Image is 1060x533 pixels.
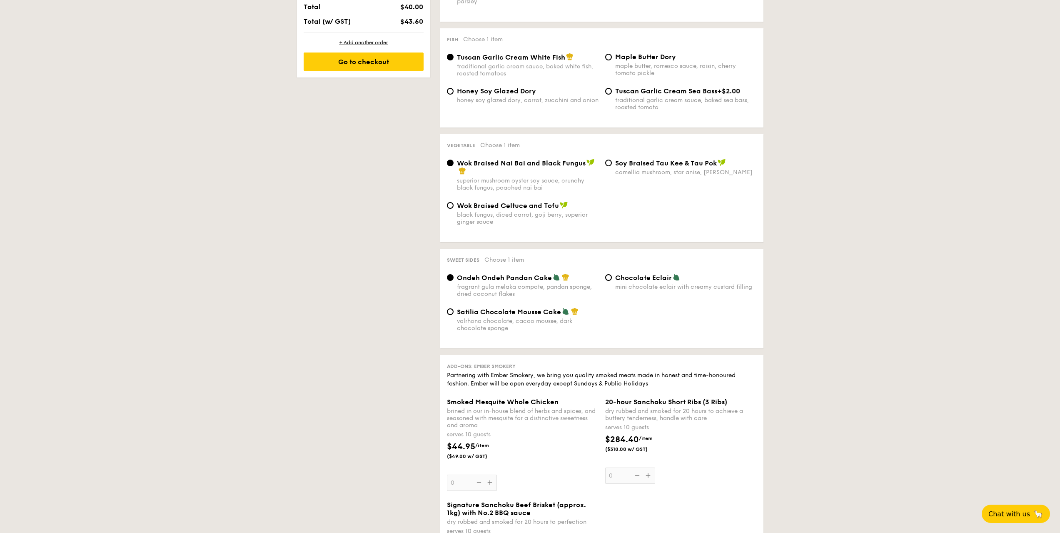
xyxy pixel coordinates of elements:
[553,273,560,281] img: icon-vegetarian.fe4039eb.svg
[447,88,454,95] input: Honey Soy Glazed Doryhoney soy glazed dory, carrot, zucchini and onion
[457,177,599,191] div: superior mushroom oyster soy sauce, crunchy black fungus, poached nai bai
[605,274,612,281] input: Chocolate Eclairmini chocolate eclair with creamy custard filling
[605,446,662,453] span: ($310.00 w/ GST)
[605,423,757,432] div: serves 10 guests
[639,435,653,441] span: /item
[562,273,569,281] img: icon-chef-hat.a58ddaea.svg
[304,18,351,25] span: Total (w/ GST)
[457,274,552,282] span: Ondeh Ondeh Pandan Cake
[447,442,475,452] span: $44.95
[988,510,1030,518] span: Chat with us
[304,39,424,46] div: + Add another order
[463,36,503,43] span: Choose 1 item
[484,256,524,263] span: Choose 1 item
[400,3,423,11] span: $40.00
[447,430,599,439] div: serves 10 guests
[615,97,757,111] div: traditional garlic cream sauce, baked sea bass, roasted tomato
[457,87,536,95] span: Honey Soy Glazed Dory
[605,160,612,166] input: ⁠Soy Braised Tau Kee & Tau Pokcamellia mushroom, star anise, [PERSON_NAME]
[447,308,454,315] input: Satilia Chocolate Mousse Cakevalrhona chocolate, cacao mousse, dark chocolate sponge
[475,443,489,448] span: /item
[605,435,639,445] span: $284.40
[982,505,1050,523] button: Chat with us🦙
[447,274,454,281] input: Ondeh Ondeh Pandan Cakefragrant gula melaka compote, pandan sponge, dried coconut flakes
[447,143,475,148] span: Vegetable
[1033,509,1043,519] span: 🦙
[447,408,599,429] div: brined in our in-house blend of herbs and spices, and seasoned with mesquite for a distinctive sw...
[447,453,504,460] span: ($49.00 w/ GST)
[615,53,676,61] span: Maple Butter Dory
[304,53,424,71] div: Go to checkout
[562,308,569,315] img: icon-vegetarian.fe4039eb.svg
[447,518,599,525] div: dry rubbed and smoked for 20 hours to perfection
[457,202,559,210] span: Wok Braised Celtuce and Tofu
[457,53,565,61] span: Tuscan Garlic Cream White Fish
[447,54,454,60] input: Tuscan Garlic Cream White Fishtraditional garlic cream sauce, baked white fish, roasted tomatoes
[304,3,321,11] span: Total
[480,142,520,149] span: Choose 1 item
[615,63,757,77] div: maple butter, romesco sauce, raisin, cherry tomato pickle
[717,87,740,95] span: +$2.00
[447,501,586,517] span: Signature Sanchoku Beef Brisket (approx. 1kg) with No.2 BBQ sauce
[457,211,599,225] div: black fungus, diced carrot, goji berry, superior ginger sauce
[605,54,612,60] input: Maple Butter Dorymaple butter, romesco sauce, raisin, cherry tomato pickle
[605,408,757,422] div: dry rubbed and smoked for 20 hours to achieve a buttery tenderness, handle with care
[447,160,454,166] input: Wok Braised Nai Bai and Black Fungussuperior mushroom oyster soy sauce, crunchy black fungus, poa...
[615,87,717,95] span: Tuscan Garlic Cream Sea Bass
[560,201,568,209] img: icon-vegan.f8ff3823.svg
[571,308,579,315] img: icon-chef-hat.a58ddaea.svg
[447,371,757,388] div: Partnering with Ember Smokery, we bring you quality smoked meats made in honest and time-honoured...
[718,159,726,166] img: icon-vegan.f8ff3823.svg
[447,398,559,406] span: Smoked Mesquite Whole Chicken
[673,273,680,281] img: icon-vegetarian.fe4039eb.svg
[457,308,561,316] span: Satilia Chocolate Mousse Cake
[615,159,717,167] span: ⁠Soy Braised Tau Kee & Tau Pok
[459,167,466,175] img: icon-chef-hat.a58ddaea.svg
[457,159,586,167] span: Wok Braised Nai Bai and Black Fungus
[457,318,599,332] div: valrhona chocolate, cacao mousse, dark chocolate sponge
[566,53,574,60] img: icon-chef-hat.a58ddaea.svg
[447,257,479,263] span: Sweet sides
[586,159,595,166] img: icon-vegan.f8ff3823.svg
[447,202,454,209] input: Wok Braised Celtuce and Tofublack fungus, diced carrot, goji berry, superior ginger sauce
[447,363,516,369] span: Add-ons: Ember Smokery
[615,169,757,176] div: camellia mushroom, star anise, [PERSON_NAME]
[605,88,612,95] input: Tuscan Garlic Cream Sea Bass+$2.00traditional garlic cream sauce, baked sea bass, roasted tomato
[447,37,458,43] span: Fish
[615,283,757,290] div: mini chocolate eclair with creamy custard filling
[615,274,672,282] span: Chocolate Eclair
[457,63,599,77] div: traditional garlic cream sauce, baked white fish, roasted tomatoes
[457,97,599,104] div: honey soy glazed dory, carrot, zucchini and onion
[605,398,727,406] span: 20-hour Sanchoku Short Ribs (3 Ribs)
[400,18,423,25] span: $43.60
[457,283,599,298] div: fragrant gula melaka compote, pandan sponge, dried coconut flakes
